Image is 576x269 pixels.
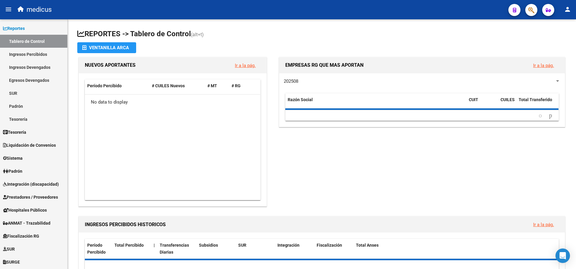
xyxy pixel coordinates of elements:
datatable-header-cell: # MT [205,79,229,92]
span: (alt+t) [191,32,204,37]
datatable-header-cell: Período Percibido [85,79,149,92]
span: Transferencias Diarias [160,243,189,255]
span: # RG [232,83,241,88]
datatable-header-cell: Integración [275,239,314,259]
span: Hospitales Públicos [3,207,47,213]
button: Ir a la pág. [528,60,559,71]
datatable-header-cell: SUR [236,239,275,259]
span: INGRESOS PERCIBIDOS HISTORICOS [85,222,166,227]
span: Subsidios [199,243,218,248]
div: Open Intercom Messenger [555,248,570,263]
span: ANMAT - Trazabilidad [3,220,50,226]
datatable-header-cell: Total Percibido [112,239,151,259]
span: Período Percibido [87,83,122,88]
span: Sistema [3,155,23,162]
span: Padrón [3,168,22,175]
span: Tesorería [3,129,26,136]
button: Ir a la pág. [230,60,261,71]
span: Fiscalización RG [3,233,39,239]
span: Integración [277,243,299,248]
mat-icon: person [564,6,571,13]
span: CUIT [469,97,478,102]
span: CUILES [501,97,515,102]
datatable-header-cell: | [151,239,157,259]
datatable-header-cell: # RG [229,79,253,92]
span: Total Anses [356,243,379,248]
button: Ir a la pág. [528,219,559,230]
span: SURGE [3,259,20,265]
span: 202508 [284,78,298,84]
datatable-header-cell: Transferencias Diarias [157,239,197,259]
span: EMPRESAS RG QUE MAS APORTAN [285,62,363,68]
button: Ventanilla ARCA [77,42,136,53]
datatable-header-cell: # CUILES Nuevos [149,79,205,92]
datatable-header-cell: Total Transferido [516,93,558,113]
datatable-header-cell: CUILES [498,93,516,113]
a: Ir a la pág. [235,63,256,68]
a: Ir a la pág. [533,63,554,68]
span: SUR [238,243,246,248]
a: go to previous page [536,112,545,119]
datatable-header-cell: Razón Social [285,93,466,113]
span: # CUILES Nuevos [152,83,185,88]
span: Reportes [3,25,25,32]
datatable-header-cell: Fiscalización [314,239,354,259]
span: Integración (discapacidad) [3,181,59,187]
span: Razón Social [288,97,313,102]
span: Fiscalización [317,243,342,248]
datatable-header-cell: CUIT [466,93,498,113]
span: # MT [207,83,217,88]
datatable-header-cell: Total Anses [354,239,552,259]
span: Período Percibido [87,243,106,255]
span: Total Transferido [519,97,552,102]
span: Prestadores / Proveedores [3,194,58,200]
div: No data to display [85,94,260,110]
span: medicus [27,3,52,16]
a: go to next page [546,112,555,119]
mat-icon: menu [5,6,12,13]
span: Total Percibido [114,243,144,248]
h1: REPORTES -> Tablero de Control [77,29,566,40]
datatable-header-cell: Subsidios [197,239,236,259]
span: SUR [3,246,15,252]
span: NUEVOS APORTANTES [85,62,136,68]
datatable-header-cell: Período Percibido [85,239,112,259]
a: Ir a la pág. [533,222,554,227]
span: | [154,243,155,248]
span: Liquidación de Convenios [3,142,56,149]
div: Ventanilla ARCA [82,42,131,53]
